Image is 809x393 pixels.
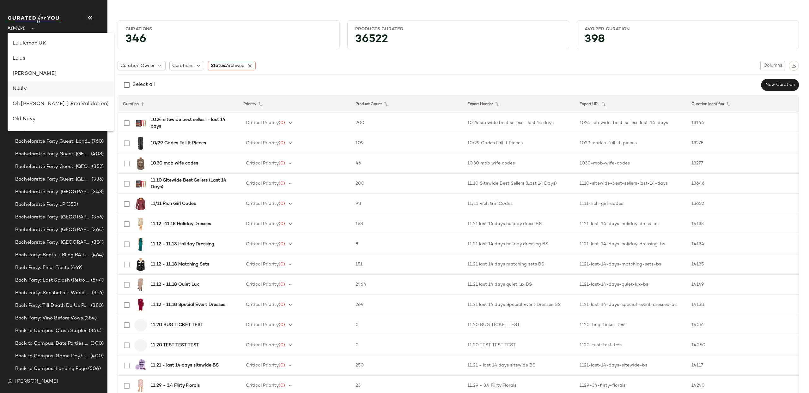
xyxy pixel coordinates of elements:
[761,79,799,91] button: New Curation
[350,153,463,174] td: 46
[686,355,799,376] td: 14117
[91,239,104,246] span: (324)
[350,194,463,214] td: 98
[151,160,198,167] b: 10.30 mob wife codes
[15,138,90,145] span: Bachelorette Party Guest: Landing Page
[350,335,463,355] td: 0
[90,252,104,259] span: (464)
[246,262,279,267] span: Critical Priority
[686,234,799,254] td: 14134
[90,151,104,158] span: (408)
[15,327,88,335] span: Back to Campus: Class Staples
[151,382,200,389] b: 11.29 - 3.4 Flirty Florals
[15,188,90,196] span: Bachelorette Party: [GEOGRAPHIC_DATA]
[462,113,575,133] td: 10.24 sitewide best sellesr - last 14 days
[91,163,104,170] span: (352)
[15,201,65,208] span: Bachelorette Party LP
[151,261,209,268] b: 11.12 - 11.18 Matching Sets
[350,214,463,234] td: 158
[134,359,147,372] img: LMME-WU5_V1.jpg
[15,277,90,284] span: Bach Party: Last Splash (Retro [GEOGRAPHIC_DATA])
[686,174,799,194] td: 13646
[90,302,104,309] span: (380)
[120,35,337,46] div: 346
[462,194,575,214] td: 11/11 Rich Girl Codes
[134,137,147,150] img: 4THR-WO3_V1.jpg
[15,252,90,259] span: Bach Party: Boots + Bling B4 the Ring
[151,342,199,348] b: 11.20 TEST TEST TEST
[226,63,245,68] span: Archived
[15,163,91,170] span: Bachelorette Party Guest: [GEOGRAPHIC_DATA]
[686,295,799,315] td: 14138
[151,116,231,130] b: 10.24 sitewide best sellesr - last 14 days
[279,262,285,267] span: (0)
[246,383,279,388] span: Critical Priority
[15,239,91,246] span: Bachelorette Party: [GEOGRAPHIC_DATA]
[15,365,87,372] span: Back to Campus: Landing Page
[279,201,285,206] span: (0)
[134,379,147,392] img: BARD-WD587_V1.jpg
[575,355,687,376] td: 1121-last-14-days-sitewide-bs
[15,176,90,183] span: Bachelorette Party Guest: [GEOGRAPHIC_DATA]
[151,322,203,328] b: 11.20 BUG TICKET TEST
[686,335,799,355] td: 14050
[575,275,687,295] td: 1121-last-14-days-quiet-lux-bs
[134,238,147,251] img: SMAD-WD242_V1.jpg
[134,278,147,291] img: ASTR-WD632_V1.jpg
[575,95,687,113] th: Export URL
[575,113,687,133] td: 1024-sitewide-best-sellesr-last-14-days
[13,131,109,138] div: QVC
[350,355,463,376] td: 250
[13,100,109,108] div: Oh [PERSON_NAME] (Data Validation)
[8,33,114,131] div: undefined-list
[575,234,687,254] td: 1121-last-14-days-holiday-dressing-bs
[350,295,463,315] td: 269
[279,282,285,287] span: (0)
[686,315,799,335] td: 14052
[350,315,463,335] td: 0
[246,323,279,327] span: Critical Priority
[350,133,463,153] td: 109
[90,226,104,234] span: (364)
[90,214,104,221] span: (356)
[89,340,104,347] span: (300)
[246,302,279,307] span: Critical Priority
[686,275,799,295] td: 14149
[151,241,214,247] b: 11.12 - 11.18 Holiday Dressing
[350,35,567,46] div: 36522
[760,61,785,70] button: Columns
[238,95,350,113] th: Priority
[575,214,687,234] td: 1121-last-14-days-holiday-dress-bs
[246,282,279,287] span: Critical Priority
[686,194,799,214] td: 13652
[246,343,279,348] span: Critical Priority
[246,363,279,368] span: Critical Priority
[462,315,575,335] td: 11.20 BUG TICKET TEST
[134,157,147,170] img: LOVF-WS3027_V1.jpg
[151,281,199,288] b: 11.12 - 11.18 Quiet Lux
[151,177,231,190] b: 11.10 Sitewide Best Sellers (Last 14 Days)
[65,201,78,208] span: (352)
[134,218,147,230] img: LOVF-WD4279_V1.jpg
[246,121,279,125] span: Critical Priority
[279,181,285,186] span: (0)
[134,258,147,271] img: MALR-WK276_V1.jpg
[211,63,245,69] span: Status:
[151,362,219,369] b: 11.21 - last 14 days sitewide BS
[13,85,109,93] div: Nuuly
[13,40,109,47] div: Lululemon UK
[15,302,90,309] span: Bach Party: Till Death Do Us Party
[686,254,799,275] td: 14135
[120,63,155,69] span: Curation Owner
[8,379,13,384] img: svg%3e
[151,140,206,146] b: 10/29 Codes Fall It Pieces
[765,82,795,87] span: New Curation
[279,323,285,327] span: (0)
[279,363,285,368] span: (0)
[246,161,279,166] span: Critical Priority
[151,200,196,207] b: 11/11 Rich Girl Codes
[8,15,61,23] img: cfy_white_logo.C9jOOHJF.svg
[350,174,463,194] td: 200
[151,301,225,308] b: 11.12 - 11.18 Special Event Dresses
[575,133,687,153] td: 1029-codes-fall-it-pieces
